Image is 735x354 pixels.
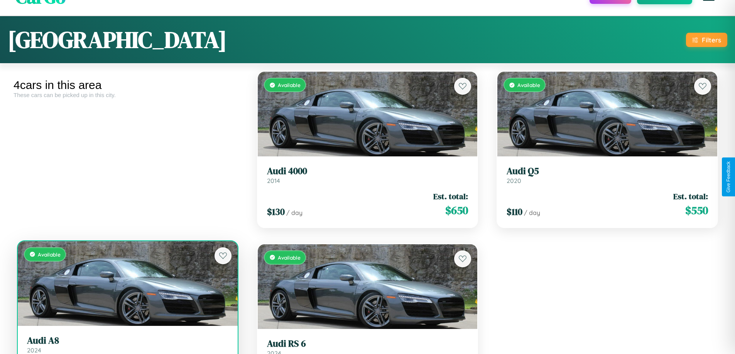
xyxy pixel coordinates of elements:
a: Audi Q52020 [507,166,708,185]
span: 2020 [507,177,521,185]
span: $ 550 [685,203,708,218]
h3: Audi Q5 [507,166,708,177]
span: Available [278,254,301,261]
span: $ 110 [507,205,522,218]
span: 2024 [27,346,41,354]
span: Available [517,82,540,88]
div: Filters [702,36,721,44]
h3: Audi 4000 [267,166,468,177]
span: Available [38,251,61,258]
div: These cars can be picked up in this city. [14,92,242,98]
span: Available [278,82,301,88]
span: $ 650 [445,203,468,218]
span: Est. total: [433,191,468,202]
span: 2014 [267,177,280,185]
span: / day [524,209,540,216]
span: / day [286,209,302,216]
a: Audi A82024 [27,335,228,354]
h1: [GEOGRAPHIC_DATA] [8,24,227,55]
h3: Audi RS 6 [267,338,468,349]
div: 4 cars in this area [14,79,242,92]
h3: Audi A8 [27,335,228,346]
span: $ 130 [267,205,285,218]
span: Est. total: [673,191,708,202]
div: Give Feedback [726,161,731,193]
a: Audi 40002014 [267,166,468,185]
button: Filters [686,33,727,47]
